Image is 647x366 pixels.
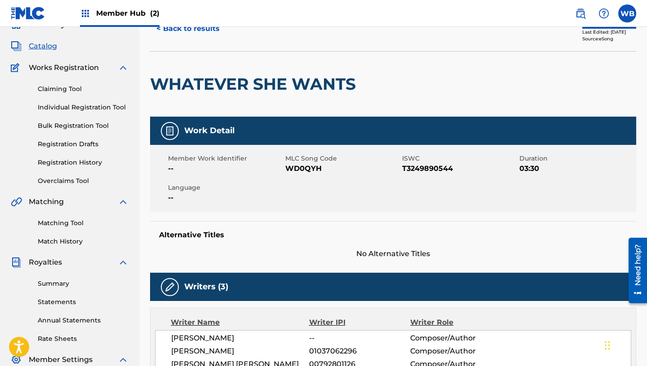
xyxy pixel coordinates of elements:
[171,333,309,344] span: [PERSON_NAME]
[582,29,636,35] div: Last Edited: [DATE]
[164,282,175,292] img: Writers
[29,354,93,365] span: Member Settings
[11,41,57,52] a: CatalogCatalog
[168,163,283,174] span: --
[309,346,410,357] span: 01037062296
[622,233,647,307] iframe: Resource Center
[150,74,360,94] h2: WHATEVER SHE WANTS
[38,84,129,94] a: Claiming Tool
[11,41,22,52] img: Catalog
[38,176,129,186] a: Overclaims Tool
[38,139,129,149] a: Registration Drafts
[159,231,627,240] h5: Alternative Titles
[168,183,283,192] span: Language
[118,196,129,207] img: expand
[11,7,45,20] img: MLC Logo
[29,257,62,268] span: Royalties
[168,192,283,203] span: --
[150,248,636,259] span: No Alternative Titles
[605,332,610,359] div: Drag
[309,317,411,328] div: Writer IPI
[38,316,129,325] a: Annual Statements
[38,237,129,246] a: Match History
[171,317,309,328] div: Writer Name
[602,323,647,366] iframe: Chat Widget
[572,4,589,22] a: Public Search
[80,8,91,19] img: Top Rightsholders
[29,62,99,73] span: Works Registration
[575,8,586,19] img: search
[118,257,129,268] img: expand
[285,154,400,163] span: MLC Song Code
[171,346,309,357] span: [PERSON_NAME]
[410,333,502,344] span: Composer/Author
[184,126,235,136] h5: Work Detail
[519,163,634,174] span: 03:30
[11,257,22,268] img: Royalties
[402,163,517,174] span: T3249890544
[38,158,129,167] a: Registration History
[402,154,517,163] span: ISWC
[150,17,226,40] button: < Back to results
[582,35,636,42] div: Source: eSong
[598,8,609,19] img: help
[29,196,64,207] span: Matching
[595,4,613,22] div: Help
[410,346,502,357] span: Composer/Author
[11,196,22,207] img: Matching
[38,121,129,131] a: Bulk Registration Tool
[309,333,410,344] span: --
[11,354,22,365] img: Member Settings
[38,279,129,288] a: Summary
[118,354,129,365] img: expand
[164,126,175,136] img: Work Detail
[150,9,160,17] span: (2)
[519,154,634,163] span: Duration
[618,4,636,22] div: User Menu
[410,317,502,328] div: Writer Role
[11,62,22,73] img: Works Registration
[96,8,160,18] span: Member Hub
[118,62,129,73] img: expand
[184,282,228,292] h5: Writers (3)
[38,218,129,228] a: Matching Tool
[11,19,65,30] a: SummarySummary
[38,297,129,307] a: Statements
[38,103,129,112] a: Individual Registration Tool
[38,334,129,344] a: Rate Sheets
[168,154,283,163] span: Member Work Identifier
[29,41,57,52] span: Catalog
[285,163,400,174] span: WD0QYH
